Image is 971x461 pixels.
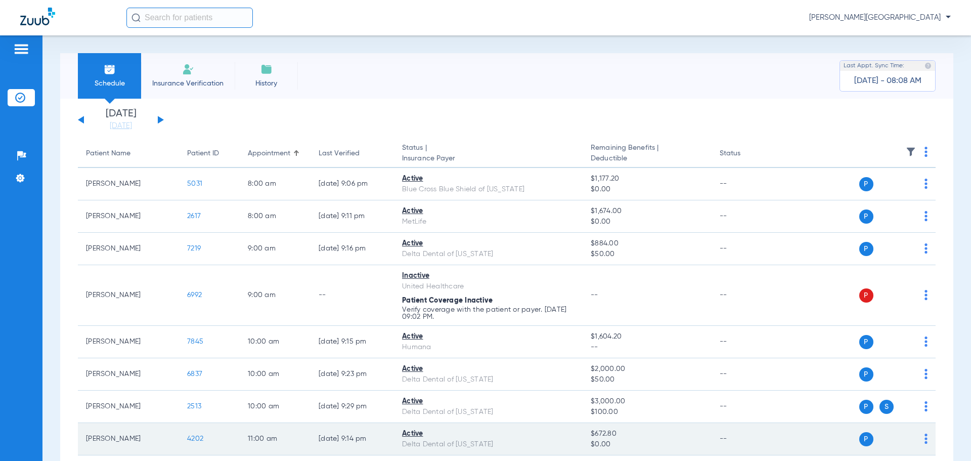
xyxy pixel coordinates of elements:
[712,423,780,455] td: --
[859,335,873,349] span: P
[712,391,780,423] td: --
[402,174,575,184] div: Active
[712,200,780,233] td: --
[859,432,873,446] span: P
[187,370,202,378] span: 6837
[402,249,575,260] div: Delta Dental of [US_STATE]
[187,291,202,299] span: 6992
[319,148,360,159] div: Last Verified
[591,153,703,164] span: Deductible
[78,358,179,391] td: [PERSON_NAME]
[591,374,703,385] span: $50.00
[712,233,780,265] td: --
[402,331,575,342] div: Active
[591,238,703,249] span: $884.00
[149,78,227,89] span: Insurance Verification
[844,61,904,71] span: Last Appt. Sync Time:
[240,326,311,358] td: 10:00 AM
[712,140,780,168] th: Status
[20,8,55,25] img: Zuub Logo
[402,439,575,450] div: Delta Dental of [US_STATE]
[924,290,928,300] img: group-dot-blue.svg
[906,147,916,157] img: filter.svg
[402,396,575,407] div: Active
[91,109,151,131] li: [DATE]
[240,423,311,455] td: 11:00 AM
[591,174,703,184] span: $1,177.20
[924,243,928,254] img: group-dot-blue.svg
[78,423,179,455] td: [PERSON_NAME]
[311,265,394,326] td: --
[712,326,780,358] td: --
[240,391,311,423] td: 10:00 AM
[187,245,201,252] span: 7219
[591,217,703,227] span: $0.00
[91,121,151,131] a: [DATE]
[402,342,575,353] div: Humana
[591,331,703,342] span: $1,604.20
[859,177,873,191] span: P
[402,206,575,217] div: Active
[402,429,575,439] div: Active
[78,265,179,326] td: [PERSON_NAME]
[187,213,201,220] span: 2617
[240,233,311,265] td: 9:00 AM
[591,206,703,217] span: $1,674.00
[311,423,394,455] td: [DATE] 9:14 PM
[86,148,171,159] div: Patient Name
[591,407,703,417] span: $100.00
[591,342,703,353] span: --
[591,439,703,450] span: $0.00
[311,326,394,358] td: [DATE] 9:15 PM
[591,291,598,299] span: --
[187,148,232,159] div: Patient ID
[854,76,921,86] span: [DATE] - 08:08 AM
[924,434,928,444] img: group-dot-blue.svg
[319,148,386,159] div: Last Verified
[879,400,894,414] span: S
[78,200,179,233] td: [PERSON_NAME]
[402,271,575,281] div: Inactive
[311,358,394,391] td: [DATE] 9:23 PM
[591,364,703,374] span: $2,000.00
[187,403,201,410] span: 2513
[591,249,703,260] span: $50.00
[712,265,780,326] td: --
[311,391,394,423] td: [DATE] 9:29 PM
[402,238,575,249] div: Active
[78,391,179,423] td: [PERSON_NAME]
[402,374,575,385] div: Delta Dental of [US_STATE]
[402,153,575,164] span: Insurance Payer
[187,180,202,187] span: 5031
[187,435,203,442] span: 4202
[86,148,130,159] div: Patient Name
[240,168,311,200] td: 8:00 AM
[924,401,928,411] img: group-dot-blue.svg
[240,265,311,326] td: 9:00 AM
[242,78,290,89] span: History
[402,281,575,292] div: United Healthcare
[78,326,179,358] td: [PERSON_NAME]
[402,306,575,320] p: Verify coverage with the patient or payer. [DATE] 09:02 PM.
[131,13,141,22] img: Search Icon
[104,63,116,75] img: Schedule
[311,168,394,200] td: [DATE] 9:06 PM
[924,179,928,189] img: group-dot-blue.svg
[402,217,575,227] div: MetLife
[240,200,311,233] td: 8:00 AM
[924,211,928,221] img: group-dot-blue.svg
[591,184,703,195] span: $0.00
[859,400,873,414] span: P
[402,297,493,304] span: Patient Coverage Inactive
[859,288,873,303] span: P
[402,184,575,195] div: Blue Cross Blue Shield of [US_STATE]
[248,148,302,159] div: Appointment
[78,233,179,265] td: [PERSON_NAME]
[126,8,253,28] input: Search for patients
[248,148,290,159] div: Appointment
[924,147,928,157] img: group-dot-blue.svg
[402,364,575,374] div: Active
[394,140,583,168] th: Status |
[583,140,711,168] th: Remaining Benefits |
[78,168,179,200] td: [PERSON_NAME]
